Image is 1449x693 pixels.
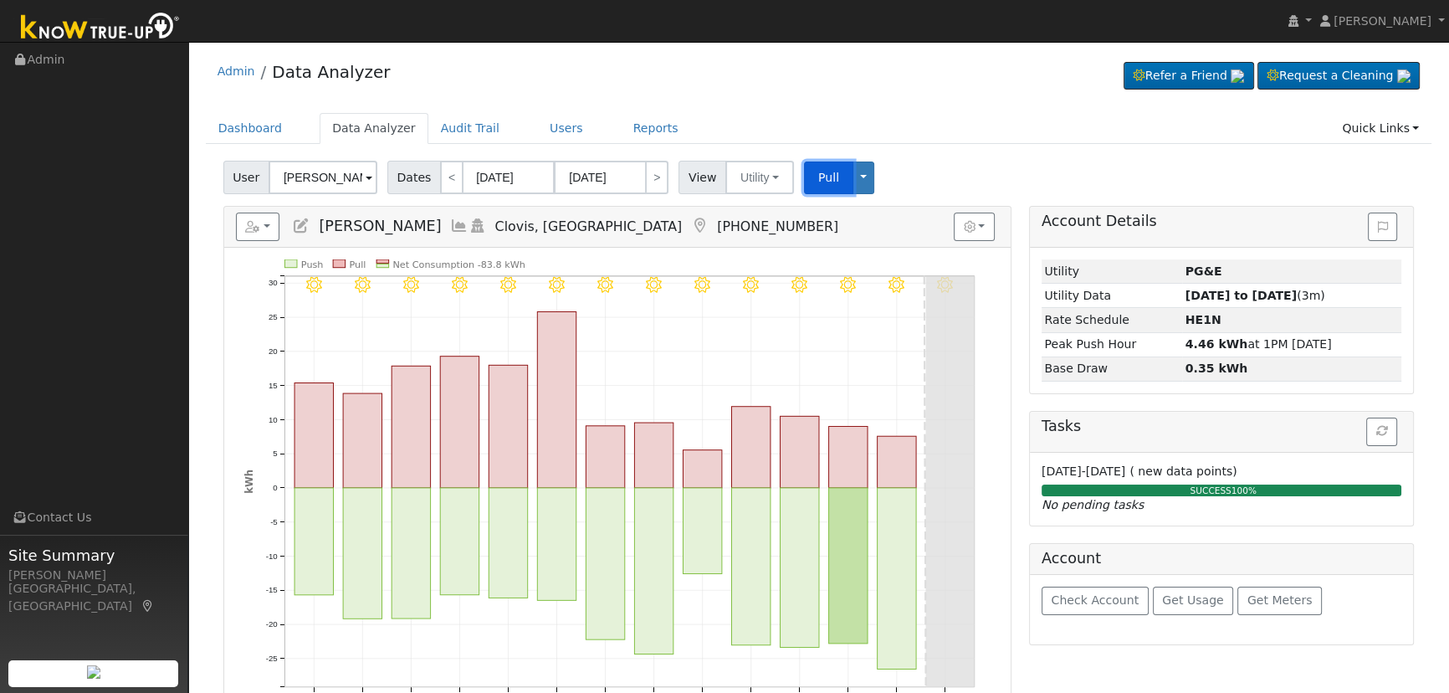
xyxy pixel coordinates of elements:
[500,277,516,293] i: 8/19 - Clear
[549,277,565,293] i: 8/20 - Clear
[440,357,479,488] rect: onclick=""
[1366,418,1397,446] button: Refresh
[621,113,691,144] a: Reports
[392,488,430,619] rect: onclick=""
[1042,550,1101,567] h5: Account
[1042,284,1182,308] td: Utility Data
[440,488,479,595] rect: onclick=""
[1185,313,1221,326] strong: R
[294,383,333,488] rect: onclick=""
[646,277,662,293] i: 8/22 - Clear
[269,312,278,321] text: 25
[428,113,512,144] a: Audit Trail
[1334,14,1431,28] span: [PERSON_NAME]
[403,277,419,293] i: 8/17 - Clear
[1037,485,1409,498] div: SUCCESS
[1237,587,1322,615] button: Get Meters
[586,488,624,639] rect: onclick=""
[678,161,726,194] span: View
[1231,69,1244,83] img: retrieve
[725,161,794,194] button: Utility
[1231,485,1257,495] span: 100%
[1185,289,1297,302] strong: [DATE] to [DATE]
[683,450,721,488] rect: onclick=""
[1042,498,1144,511] i: No pending tasks
[495,218,683,234] span: Clovis, [GEOGRAPHIC_DATA]
[440,161,463,194] a: <
[320,113,428,144] a: Data Analyzer
[387,161,441,194] span: Dates
[717,218,838,234] span: [PHONE_NUMBER]
[731,488,770,645] rect: onclick=""
[1247,593,1313,607] span: Get Meters
[343,393,381,488] rect: onclick=""
[828,427,867,488] rect: onclick=""
[877,488,915,669] rect: onclick=""
[269,415,278,424] text: 10
[634,423,673,488] rect: onclick=""
[840,277,856,293] i: 8/26 - Clear
[1329,113,1431,144] a: Quick Links
[206,113,295,144] a: Dashboard
[1257,62,1420,90] a: Request a Cleaning
[468,218,487,234] a: Login As (last 08/29/2025 1:43:29 PM)
[218,64,255,78] a: Admin
[489,365,527,488] rect: onclick=""
[343,488,381,619] rect: onclick=""
[537,113,596,144] a: Users
[349,259,366,270] text: Pull
[877,436,915,488] rect: onclick=""
[272,62,390,82] a: Data Analyzer
[1051,593,1139,607] span: Check Account
[265,585,277,594] text: -15
[223,161,269,194] span: User
[1124,62,1254,90] a: Refer a Friend
[305,277,321,293] i: 8/15 - Clear
[489,488,527,598] rect: onclick=""
[804,162,853,194] button: Pull
[265,619,277,629] text: -20
[301,259,324,270] text: Push
[597,277,613,293] i: 8/21 - Clear
[586,426,624,488] rect: onclick=""
[888,277,904,293] i: 8/27 - Clear
[743,277,759,293] i: 8/24 - Clear
[13,9,188,47] img: Know True-Up
[1182,332,1401,357] td: at 1PM [DATE]
[731,407,770,488] rect: onclick=""
[683,488,721,574] rect: onclick=""
[1042,587,1149,615] button: Check Account
[1042,213,1401,230] h5: Account Details
[1185,264,1222,278] strong: ID: 17091962, authorized: 07/23/25
[818,171,839,184] span: Pull
[537,312,576,488] rect: onclick=""
[1042,332,1182,357] td: Peak Push Hour
[1042,308,1182,332] td: Rate Schedule
[8,544,179,567] span: Site Summary
[269,346,278,356] text: 20
[265,654,277,663] text: -25
[1397,69,1411,83] img: retrieve
[634,488,673,654] rect: onclick=""
[273,449,277,458] text: 5
[355,277,371,293] i: 8/16 - Clear
[292,218,310,234] a: Edit User (32435)
[8,580,179,615] div: [GEOGRAPHIC_DATA], [GEOGRAPHIC_DATA]
[694,277,710,293] i: 8/23 - Clear
[1185,289,1325,302] span: (3m)
[1185,337,1248,351] strong: 4.46 kWh
[828,488,867,644] rect: onclick=""
[319,218,441,234] span: [PERSON_NAME]
[392,259,525,270] text: Net Consumption -83.8 kWh
[1129,465,1237,478] span: ( new data points)
[1153,587,1234,615] button: Get Usage
[273,483,277,492] text: 0
[690,218,709,234] a: Map
[780,488,818,648] rect: onclick=""
[452,277,468,293] i: 8/18 - Clear
[1368,213,1397,241] button: Issue History
[392,366,430,488] rect: onclick=""
[645,161,668,194] a: >
[1042,418,1401,435] h5: Tasks
[8,567,179,584] div: [PERSON_NAME]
